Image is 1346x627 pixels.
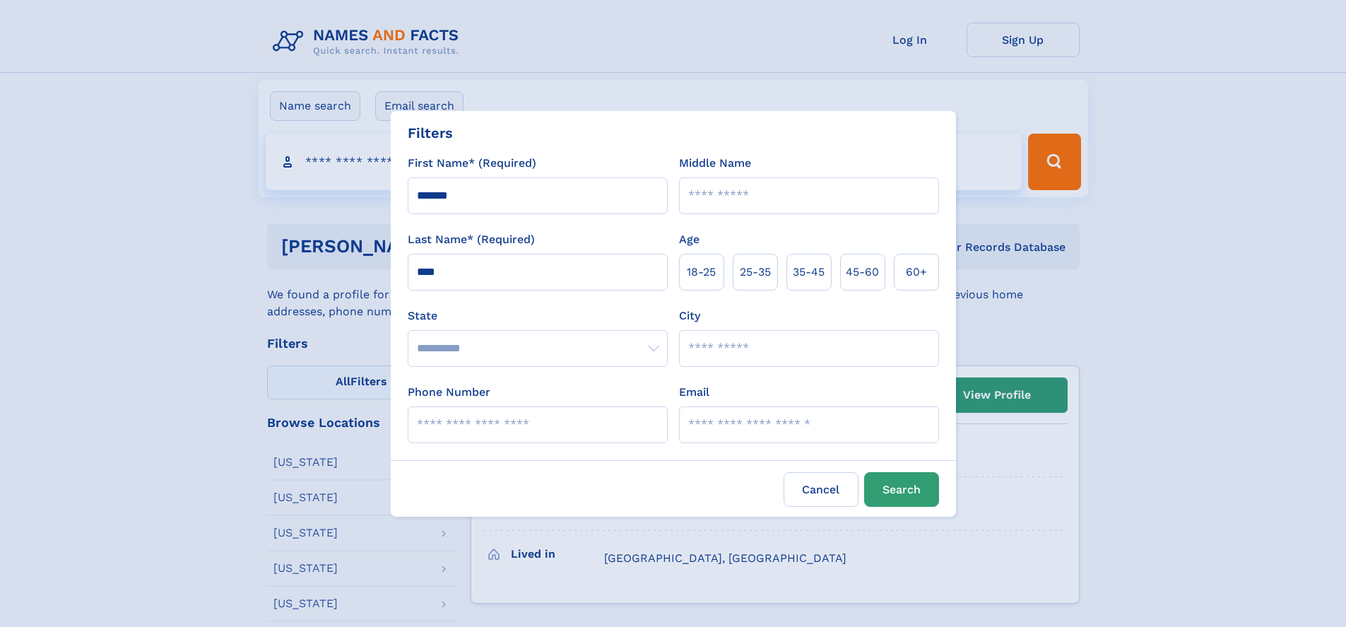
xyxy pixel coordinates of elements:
[408,122,453,143] div: Filters
[846,264,879,281] span: 45‑60
[408,155,536,172] label: First Name* (Required)
[679,307,700,324] label: City
[408,231,535,248] label: Last Name* (Required)
[784,472,858,507] label: Cancel
[793,264,825,281] span: 35‑45
[679,231,699,248] label: Age
[408,307,668,324] label: State
[408,384,490,401] label: Phone Number
[906,264,927,281] span: 60+
[687,264,716,281] span: 18‑25
[740,264,771,281] span: 25‑35
[679,384,709,401] label: Email
[679,155,751,172] label: Middle Name
[864,472,939,507] button: Search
